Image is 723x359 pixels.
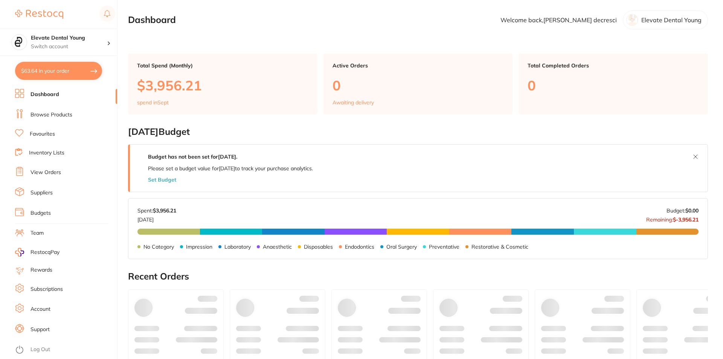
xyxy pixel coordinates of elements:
strong: Budget has not been set for [DATE] . [148,153,237,160]
p: Total Completed Orders [528,63,699,69]
button: Set Budget [148,177,176,183]
p: Switch account [31,43,107,50]
p: Active Orders [333,63,504,69]
button: Log Out [15,344,115,356]
a: Budgets [31,209,51,217]
p: Laboratory [224,244,251,250]
p: Preventative [429,244,459,250]
p: Impression [186,244,212,250]
a: RestocqPay [15,248,59,257]
p: Awaiting delivery [333,99,374,105]
img: Elevate Dental Young [12,35,27,50]
a: Subscriptions [31,286,63,293]
a: Support [31,326,50,333]
p: Spent: [137,208,176,214]
a: Favourites [30,130,55,138]
a: View Orders [31,169,61,176]
p: 0 [528,78,699,93]
a: Restocq Logo [15,6,63,23]
p: Endodontics [345,244,374,250]
a: Team [31,229,44,237]
a: Inventory Lists [29,149,64,157]
h4: Elevate Dental Young [31,34,107,42]
a: Suppliers [31,189,53,197]
h2: [DATE] Budget [128,127,708,137]
p: Budget: [667,208,699,214]
p: $3,956.21 [137,78,308,93]
a: Total Spend (Monthly)$3,956.21spend inSept [128,53,317,115]
a: Dashboard [31,91,59,98]
a: Rewards [31,266,52,274]
strong: $3,956.21 [153,207,176,214]
a: Browse Products [31,111,72,119]
p: Welcome back, [PERSON_NAME] decresci [500,17,617,23]
p: spend in Sept [137,99,169,105]
p: Oral Surgery [386,244,417,250]
p: 0 [333,78,504,93]
button: $63.64 in your order [15,62,102,80]
p: Anaesthetic [263,244,292,250]
p: [DATE] [137,214,176,223]
img: Restocq Logo [15,10,63,19]
p: Elevate Dental Young [641,17,702,23]
a: Active Orders0Awaiting delivery [323,53,513,115]
strong: $-3,956.21 [673,216,699,223]
p: Total Spend (Monthly) [137,63,308,69]
a: Log Out [31,346,50,353]
a: Total Completed Orders0 [519,53,708,115]
strong: $0.00 [685,207,699,214]
p: No Category [143,244,174,250]
img: RestocqPay [15,248,24,257]
p: Remaining: [646,214,699,223]
p: Please set a budget value for [DATE] to track your purchase analytics. [148,165,313,171]
h2: Recent Orders [128,271,708,282]
h2: Dashboard [128,15,176,25]
p: Disposables [304,244,333,250]
span: RestocqPay [31,249,59,256]
a: Account [31,306,50,313]
p: Restorative & Cosmetic [471,244,528,250]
